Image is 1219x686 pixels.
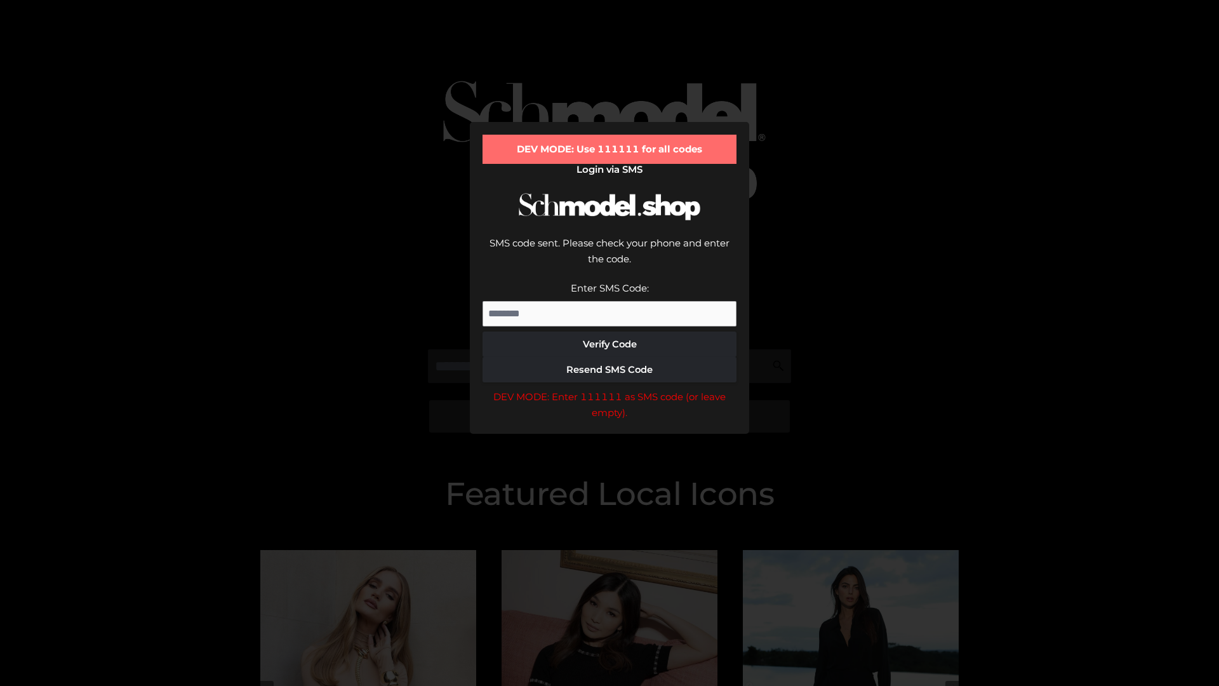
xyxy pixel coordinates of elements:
[483,357,736,382] button: Resend SMS Code
[514,182,705,232] img: Schmodel Logo
[571,282,649,294] label: Enter SMS Code:
[483,235,736,280] div: SMS code sent. Please check your phone and enter the code.
[483,389,736,421] div: DEV MODE: Enter 111111 as SMS code (or leave empty).
[483,332,736,357] button: Verify Code
[483,164,736,175] h2: Login via SMS
[483,135,736,164] div: DEV MODE: Use 111111 for all codes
